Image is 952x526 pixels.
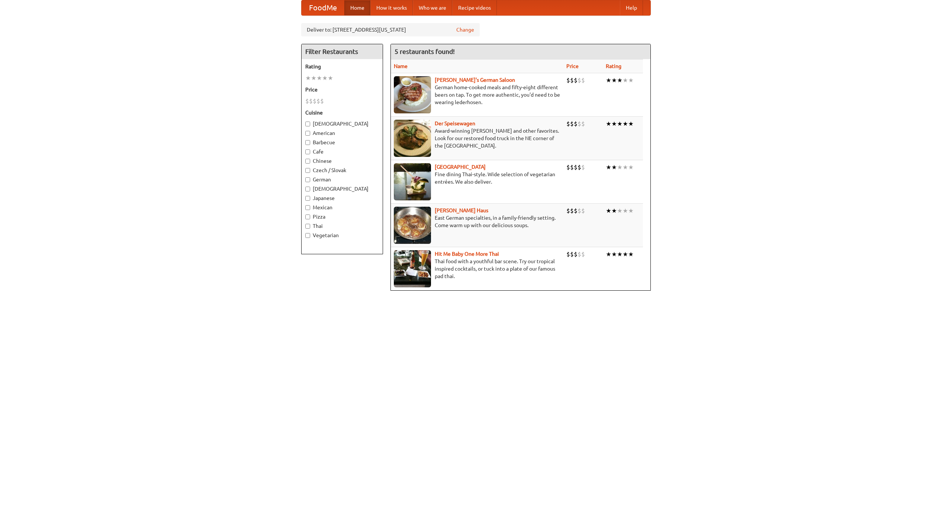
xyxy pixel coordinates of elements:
li: ★ [623,163,628,171]
li: $ [578,163,581,171]
li: ★ [611,163,617,171]
li: ★ [611,76,617,84]
label: Chinese [305,157,379,165]
li: $ [570,250,574,258]
input: [DEMOGRAPHIC_DATA] [305,122,310,126]
li: ★ [328,74,333,82]
li: $ [581,250,585,258]
li: ★ [628,163,634,171]
input: Mexican [305,205,310,210]
li: $ [574,120,578,128]
li: ★ [623,76,628,84]
li: ★ [611,120,617,128]
b: Hit Me Baby One More Thai [435,251,499,257]
img: speisewagen.jpg [394,120,431,157]
input: American [305,131,310,136]
li: $ [566,76,570,84]
li: ★ [606,120,611,128]
a: Recipe videos [452,0,497,15]
li: $ [574,207,578,215]
input: Pizza [305,214,310,219]
li: ★ [623,120,628,128]
label: American [305,129,379,137]
li: $ [578,207,581,215]
a: Der Speisewagen [435,120,475,126]
li: $ [309,97,313,105]
label: [DEMOGRAPHIC_DATA] [305,185,379,193]
li: ★ [628,76,634,84]
li: ★ [606,76,611,84]
img: esthers.jpg [394,76,431,113]
li: ★ [606,207,611,215]
li: ★ [316,74,322,82]
li: ★ [617,250,623,258]
li: $ [578,250,581,258]
li: $ [574,163,578,171]
li: ★ [617,120,623,128]
a: Home [344,0,370,15]
p: Award-winning [PERSON_NAME] and other favorites. Look for our restored food truck in the NE corne... [394,127,560,149]
li: ★ [628,120,634,128]
li: $ [313,97,316,105]
li: $ [305,97,309,105]
a: FoodMe [302,0,344,15]
a: Price [566,63,579,69]
li: ★ [623,207,628,215]
label: German [305,176,379,183]
li: ★ [305,74,311,82]
li: ★ [628,250,634,258]
label: Mexican [305,204,379,211]
li: $ [578,120,581,128]
li: ★ [311,74,316,82]
li: $ [316,97,320,105]
li: ★ [611,250,617,258]
label: Czech / Slovak [305,167,379,174]
li: $ [581,207,585,215]
label: Thai [305,222,379,230]
li: $ [574,76,578,84]
ng-pluralize: 5 restaurants found! [395,48,455,55]
div: Deliver to: [STREET_ADDRESS][US_STATE] [301,23,480,36]
input: Barbecue [305,140,310,145]
li: $ [570,163,574,171]
p: Fine dining Thai-style. Wide selection of vegetarian entrées. We also deliver. [394,171,560,185]
li: ★ [606,163,611,171]
label: Pizza [305,213,379,220]
input: Cafe [305,149,310,154]
input: [DEMOGRAPHIC_DATA] [305,187,310,191]
input: Czech / Slovak [305,168,310,173]
li: $ [566,120,570,128]
input: Thai [305,224,310,229]
p: German home-cooked meals and fifty-eight different beers on tap. To get more authentic, you'd nee... [394,84,560,106]
li: $ [566,163,570,171]
li: $ [581,120,585,128]
h5: Rating [305,63,379,70]
li: $ [320,97,324,105]
li: ★ [617,207,623,215]
li: ★ [611,207,617,215]
a: Who we are [413,0,452,15]
h5: Cuisine [305,109,379,116]
input: Vegetarian [305,233,310,238]
b: [PERSON_NAME]'s German Saloon [435,77,515,83]
li: $ [574,250,578,258]
label: [DEMOGRAPHIC_DATA] [305,120,379,128]
a: Help [620,0,643,15]
label: Cafe [305,148,379,155]
a: [GEOGRAPHIC_DATA] [435,164,486,170]
img: babythai.jpg [394,250,431,287]
a: Rating [606,63,621,69]
a: Change [456,26,474,33]
li: $ [581,163,585,171]
li: ★ [322,74,328,82]
p: Thai food with a youthful bar scene. Try our tropical inspired cocktails, or tuck into a plate of... [394,258,560,280]
li: $ [581,76,585,84]
input: German [305,177,310,182]
li: ★ [606,250,611,258]
img: kohlhaus.jpg [394,207,431,244]
b: [PERSON_NAME] Haus [435,207,488,213]
a: Name [394,63,408,69]
li: ★ [628,207,634,215]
